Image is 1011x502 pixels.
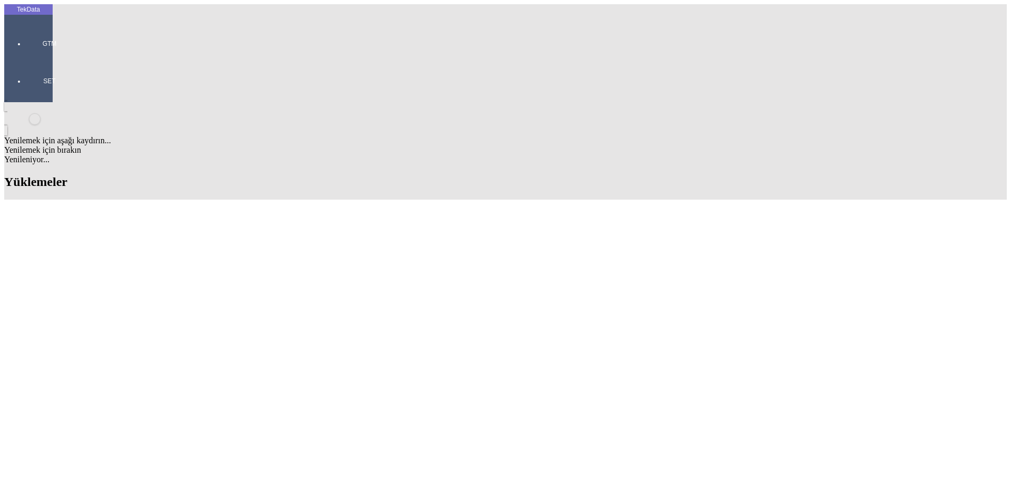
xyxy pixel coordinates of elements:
[4,145,1007,155] div: Yenilemek için bırakın
[4,175,1007,189] h2: Yüklemeler
[4,5,53,14] div: TekData
[34,40,65,48] span: GTM
[34,77,65,85] span: SET
[4,136,1007,145] div: Yenilemek için aşağı kaydırın...
[4,155,1007,164] div: Yenileniyor...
